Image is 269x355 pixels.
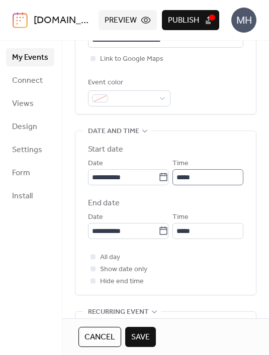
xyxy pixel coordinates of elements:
button: Publish [162,10,219,30]
a: Form [6,164,54,182]
a: Design [6,117,54,136]
a: My Events [6,48,54,66]
span: Connect [12,75,43,87]
span: Show date only [100,264,147,276]
a: Install [6,187,54,205]
span: Settings [12,144,42,156]
img: logo [13,12,28,28]
a: [DOMAIN_NAME] [34,11,111,30]
a: Connect [6,71,54,89]
button: Cancel [78,327,121,347]
a: Views [6,94,54,112]
button: Save [125,327,156,347]
span: Date [88,158,103,170]
span: Date [88,211,103,223]
span: Recurring event [88,306,149,318]
span: All day [100,252,120,264]
span: Cancel [84,331,115,343]
div: MH [231,8,256,33]
span: Save [131,331,150,343]
div: Start date [88,144,123,156]
span: Time [172,211,189,223]
span: Publish [168,15,199,27]
div: Event color [88,77,168,89]
span: Hide end time [100,276,144,288]
span: Time [172,158,189,170]
span: Install [12,190,33,202]
span: My Events [12,52,48,64]
span: Date and time [88,126,139,138]
div: End date [88,197,120,209]
span: Form [12,167,30,179]
span: Design [12,121,37,133]
span: Views [12,98,34,110]
button: Preview [99,10,157,30]
span: Preview [105,15,137,27]
a: Settings [6,141,54,159]
span: Link to Google Maps [100,53,163,65]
